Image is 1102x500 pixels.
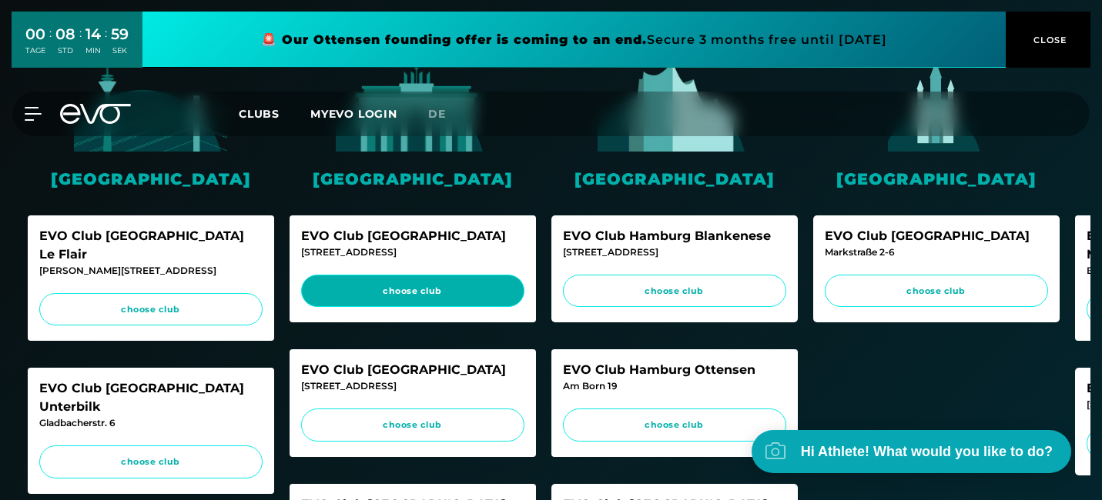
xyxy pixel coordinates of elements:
span: choose club [316,285,510,298]
div: EVO Club [GEOGRAPHIC_DATA] Le Flair [39,227,263,264]
a: choose club [39,293,263,326]
a: choose club [563,275,786,308]
a: choose club [39,445,263,478]
a: MYEVO LOGIN [310,107,397,121]
button: CLOSE [1006,12,1090,68]
div: : [49,25,52,65]
button: Hi Athlete! What would you like to do? [752,430,1071,473]
div: EVO Club Hamburg Ottensen [563,361,786,379]
div: EVO Club [GEOGRAPHIC_DATA] [825,227,1048,245]
div: : [79,25,82,65]
div: [STREET_ADDRESS] [301,379,524,393]
div: [STREET_ADDRESS] [301,245,524,259]
span: choose club [54,303,248,316]
span: CLOSE [1030,33,1067,47]
div: MIN [85,45,101,56]
div: EVO Club [GEOGRAPHIC_DATA] [301,361,524,379]
div: [GEOGRAPHIC_DATA] [28,167,274,191]
span: choose club [578,285,772,298]
span: choose club [316,418,510,432]
div: TAGE [25,45,45,56]
span: Hi Athlete! What would you like to do? [801,442,1053,462]
div: Am Born 19 [563,379,786,393]
a: choose club [301,275,524,308]
div: STD [55,45,75,56]
div: [PERSON_NAME][STREET_ADDRESS] [39,264,263,278]
div: 14 [85,23,101,45]
div: EVO Club [GEOGRAPHIC_DATA] Unterbilk [39,379,263,416]
div: 08 [55,23,75,45]
a: choose club [563,408,786,442]
div: 59 [111,23,129,45]
span: choose club [839,285,1033,298]
a: choose club [825,275,1048,308]
div: [STREET_ADDRESS] [563,245,786,259]
div: [GEOGRAPHIC_DATA] [813,167,1060,191]
div: SEK [111,45,129,56]
div: 00 [25,23,45,45]
span: choose club [578,418,772,432]
div: : [105,25,107,65]
span: choose club [54,455,248,468]
div: Markstraße 2-6 [825,245,1048,259]
div: [GEOGRAPHIC_DATA] [290,167,536,191]
span: de [428,107,446,121]
span: Clubs [239,107,280,121]
div: EVO Club Hamburg Blankenese [563,227,786,245]
a: choose club [301,408,524,442]
a: de [428,105,464,123]
div: [GEOGRAPHIC_DATA] [551,167,798,191]
a: Clubs [239,106,310,121]
div: Gladbacherstr. 6 [39,416,263,430]
div: EVO Club [GEOGRAPHIC_DATA] [301,227,524,245]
